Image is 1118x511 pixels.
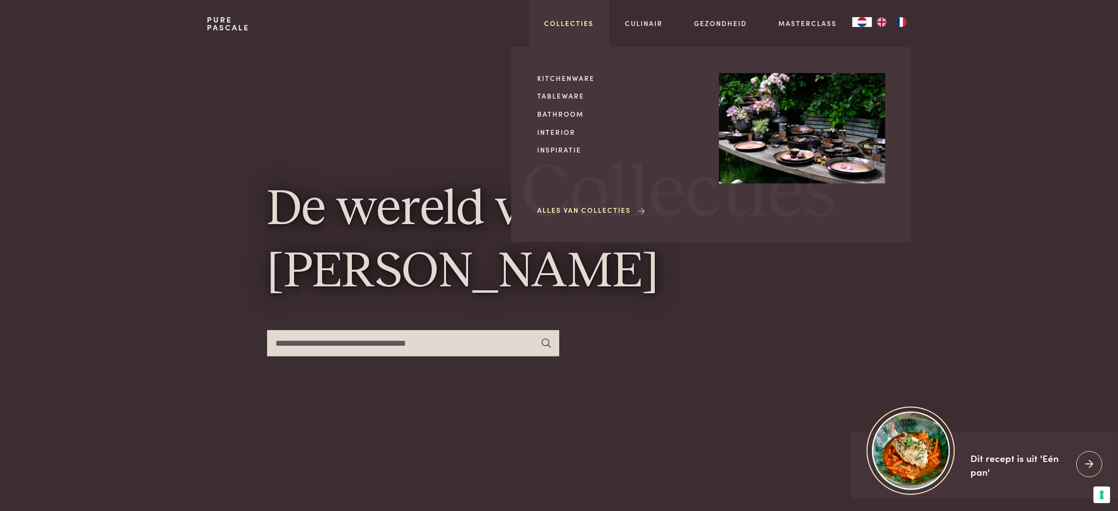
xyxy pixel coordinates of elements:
[852,17,872,27] div: Language
[1093,486,1110,503] button: Uw voorkeuren voor toestemming voor trackingtechnologieën
[537,205,646,215] a: Alles van Collecties
[522,156,836,231] span: Collecties
[852,17,911,27] aside: Language selected: Nederlands
[537,109,703,119] a: Bathroom
[852,17,872,27] a: NL
[892,17,911,27] a: FR
[719,73,885,184] img: Collecties
[851,432,1118,499] a: https://admin.purepascale.com/wp-content/uploads/2025/08/home_recept_link.jpg Dit recept is uit '...
[537,73,703,83] a: Kitchenware
[694,18,747,28] a: Gezondheid
[872,411,950,489] img: https://admin.purepascale.com/wp-content/uploads/2025/08/home_recept_link.jpg
[778,18,837,28] a: Masterclass
[625,18,663,28] a: Culinair
[537,127,703,137] a: Interior
[545,18,594,28] a: Collecties
[267,179,851,304] h1: De wereld van [PERSON_NAME]
[537,145,703,155] a: Inspiratie
[537,91,703,101] a: Tableware
[207,16,249,31] a: PurePascale
[872,17,911,27] ul: Language list
[970,451,1068,479] div: Dit recept is uit 'Eén pan'
[872,17,892,27] a: EN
